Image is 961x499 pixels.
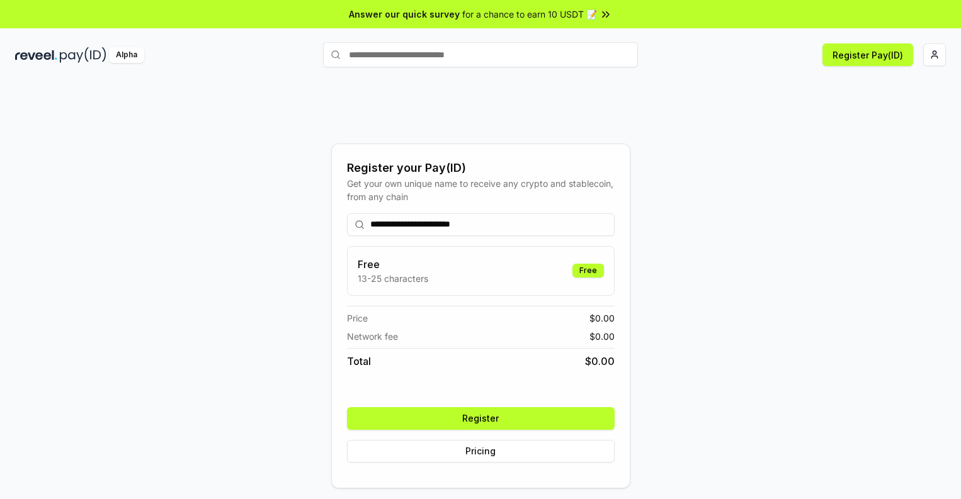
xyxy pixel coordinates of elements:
[60,47,106,63] img: pay_id
[15,47,57,63] img: reveel_dark
[347,440,615,463] button: Pricing
[585,354,615,369] span: $ 0.00
[358,257,428,272] h3: Free
[347,407,615,430] button: Register
[358,272,428,285] p: 13-25 characters
[822,43,913,66] button: Register Pay(ID)
[347,159,615,177] div: Register your Pay(ID)
[572,264,604,278] div: Free
[347,330,398,343] span: Network fee
[462,8,597,21] span: for a chance to earn 10 USDT 📝
[109,47,144,63] div: Alpha
[589,330,615,343] span: $ 0.00
[347,311,368,325] span: Price
[347,354,371,369] span: Total
[349,8,460,21] span: Answer our quick survey
[347,177,615,203] div: Get your own unique name to receive any crypto and stablecoin, from any chain
[589,311,615,325] span: $ 0.00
